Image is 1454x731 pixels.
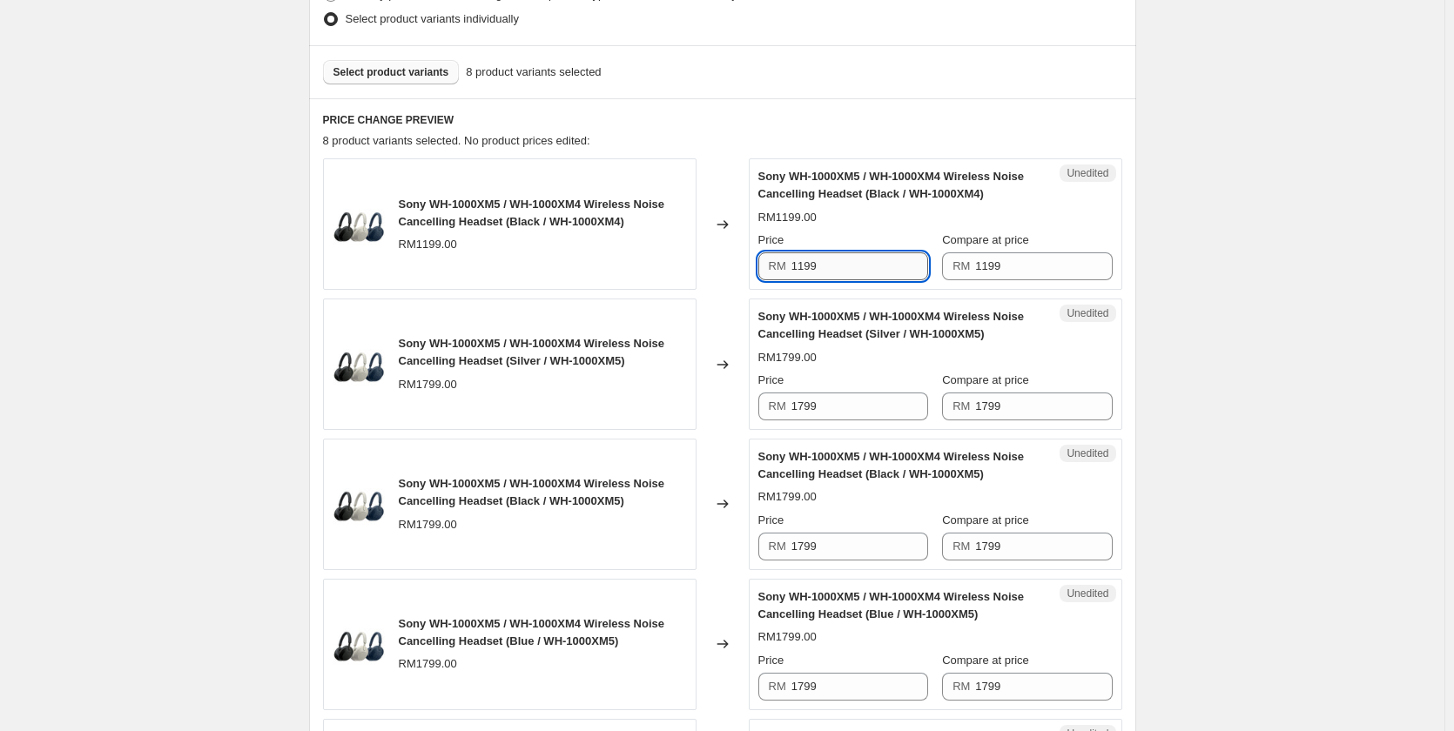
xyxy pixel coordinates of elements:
[758,310,1025,340] span: Sony WH-1000XM5 / WH-1000XM4 Wireless Noise Cancelling Headset (Silver / WH-1000XM5)
[942,654,1029,667] span: Compare at price
[399,617,665,647] span: Sony WH-1000XM5 / WH-1000XM4 Wireless Noise Cancelling Headset (Blue / WH-1000XM5)
[333,618,385,670] img: sg-11134202-7rcds-lrzclw31o5r788_80x.jpg
[399,378,457,391] span: RM1799.00
[758,630,817,643] span: RM1799.00
[333,198,385,251] img: sg-11134202-7rcds-lrzclw31o5r788_80x.jpg
[769,399,786,412] span: RM
[942,373,1029,386] span: Compare at price
[758,211,817,224] span: RM1199.00
[399,657,457,670] span: RM1799.00
[953,680,970,693] span: RM
[953,259,970,272] span: RM
[323,60,460,84] button: Select product variants
[399,198,665,228] span: Sony WH-1000XM5 / WH-1000XM4 Wireless Noise Cancelling Headset (Black / WH-1000XM4)
[953,540,970,553] span: RM
[1067,306,1108,320] span: Unedited
[942,513,1029,526] span: Compare at price
[333,65,449,79] span: Select product variants
[769,540,786,553] span: RM
[323,134,590,147] span: 8 product variants selected. No product prices edited:
[399,518,457,531] span: RM1799.00
[758,170,1025,200] span: Sony WH-1000XM5 / WH-1000XM4 Wireless Noise Cancelling Headset (Black / WH-1000XM4)
[346,12,519,25] span: Select product variants individually
[1067,446,1108,460] span: Unedited
[399,477,665,507] span: Sony WH-1000XM5 / WH-1000XM4 Wireless Noise Cancelling Headset (Black / WH-1000XM5)
[758,490,817,503] span: RM1799.00
[758,373,784,386] span: Price
[758,590,1025,620] span: Sony WH-1000XM5 / WH-1000XM4 Wireless Noise Cancelling Headset (Blue / WH-1000XM5)
[769,259,786,272] span: RM
[1067,587,1108,600] span: Unedited
[758,513,784,526] span: Price
[758,450,1025,480] span: Sony WH-1000XM5 / WH-1000XM4 Wireless Noise Cancelling Headset (Black / WH-1000XM5)
[769,680,786,693] span: RM
[399,238,457,251] span: RM1199.00
[466,64,601,81] span: 8 product variants selected
[953,399,970,412] span: RM
[399,337,665,367] span: Sony WH-1000XM5 / WH-1000XM4 Wireless Noise Cancelling Headset (Silver / WH-1000XM5)
[1067,166,1108,180] span: Unedited
[333,339,385,391] img: sg-11134202-7rcds-lrzclw31o5r788_80x.jpg
[758,351,817,364] span: RM1799.00
[942,233,1029,246] span: Compare at price
[758,654,784,667] span: Price
[333,478,385,530] img: sg-11134202-7rcds-lrzclw31o5r788_80x.jpg
[758,233,784,246] span: Price
[323,113,1122,127] h6: PRICE CHANGE PREVIEW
